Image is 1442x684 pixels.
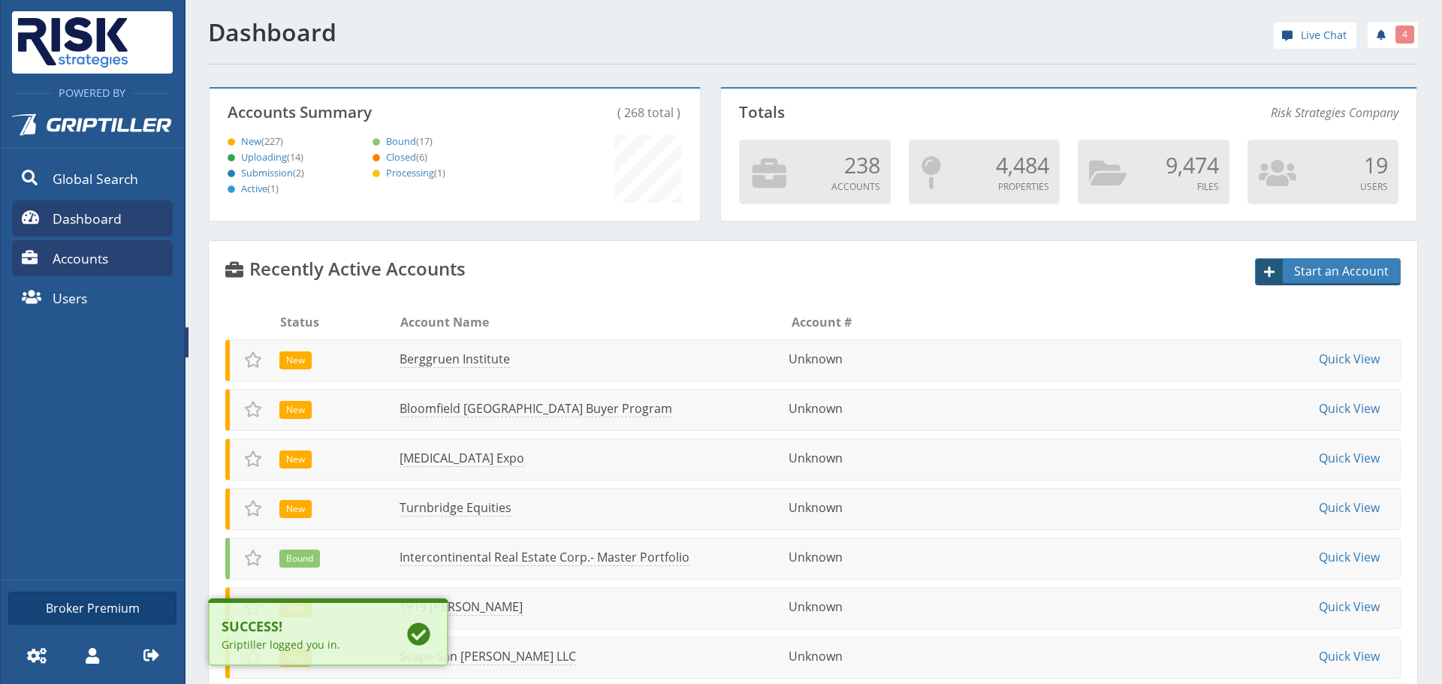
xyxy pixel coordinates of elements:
li: Account Name [400,313,788,331]
a: Scape San [PERSON_NAME] LLC [400,648,576,665]
span: Add to Favorites [244,450,262,468]
a: Quick View [1319,450,1380,466]
a: Quick View [1319,549,1380,565]
span: (6) [416,150,427,164]
div: notifications [1356,19,1418,49]
span: Risk Strategies Company [1271,104,1398,122]
a: Closed(6) [367,150,427,164]
b: Success! [222,616,381,637]
span: (1) [267,182,279,195]
span: Powered By [51,86,133,100]
span: 4 [1402,28,1407,41]
p: Totals [739,104,1060,121]
span: Accounts [53,249,108,268]
h4: Recently Active Accounts [225,258,466,279]
a: 1919 [PERSON_NAME] [400,598,523,616]
span: 19 [1364,150,1388,179]
span: (1) [434,166,445,179]
span: Bound [286,552,313,565]
span: Add to Favorites [244,351,262,369]
p: Users [1258,180,1388,194]
a: Broker Premium [8,592,176,625]
h1: Dashboard [208,19,804,46]
span: New [286,403,305,417]
a: Quick View [1319,598,1380,615]
p: Accounts Summary [228,104,485,121]
span: New [286,354,305,367]
span: 9,474 [1166,150,1219,179]
p: Accounts [750,180,879,194]
a: Users [12,280,173,316]
li: Unknown [789,350,906,368]
a: Intercontinental Real Estate Corp.- Master Portfolio [400,549,689,566]
a: Quick View [1319,648,1380,664]
span: (17) [416,134,433,148]
span: Users [53,288,87,308]
a: Global Search [12,161,173,197]
span: Add to Favorites [244,400,262,418]
a: Bound(17) [367,134,433,148]
a: Quick View [1319,499,1380,516]
span: Closed [367,151,427,164]
span: New [222,135,283,148]
span: 238 [844,150,880,179]
a: New(227) [222,134,283,148]
a: 4 [1368,22,1418,48]
li: Unknown [789,499,906,517]
span: New [286,502,305,516]
li: Unknown [789,548,906,566]
span: Submission [222,167,304,179]
span: Dashboard [53,209,122,228]
span: Uploading [222,151,303,164]
img: Risk Strategies Company [12,11,134,74]
span: New [286,453,305,466]
span: Bound [367,135,433,148]
a: Berggruen Institute [400,351,510,368]
li: Unknown [789,449,906,467]
li: Unknown [789,399,906,417]
a: Live Chat [1274,23,1356,49]
span: Add to Favorites [244,499,262,517]
a: Quick View [1319,351,1380,367]
a: Accounts [12,240,173,276]
a: Processing(1) [367,166,445,179]
span: Global Search [53,169,138,188]
a: Active(1) [222,182,279,195]
span: (2) [293,166,304,179]
a: [MEDICAL_DATA] Expo [400,450,524,467]
a: Dashboard [12,200,173,237]
a: Submission(2) [222,166,304,179]
a: Turnbridge Equities [400,499,511,517]
li: Unknown [789,598,906,616]
div: ( 268 total ) [503,104,682,122]
li: Account # [792,313,910,331]
li: Unknown [789,647,906,665]
span: Live Chat [1301,27,1347,44]
a: Quick View [1319,400,1380,417]
div: help [1274,23,1356,53]
span: (227) [261,134,283,148]
span: Add to Favorites [244,549,262,567]
span: Active [222,182,279,195]
p: Files [1088,180,1218,194]
li: Status [280,313,398,331]
a: Bloomfield [GEOGRAPHIC_DATA] Buyer Program [400,400,672,417]
div: Griptiller logged you in. [222,637,381,652]
span: (14) [287,150,303,164]
button: Start an Account [1255,258,1401,285]
a: Griptiller [1,101,184,157]
span: Processing [367,167,445,179]
a: Uploading(14) [222,150,303,164]
p: Properties [919,180,1049,194]
span: 4,484 [996,150,1049,179]
span: Start an Account [1285,262,1400,280]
